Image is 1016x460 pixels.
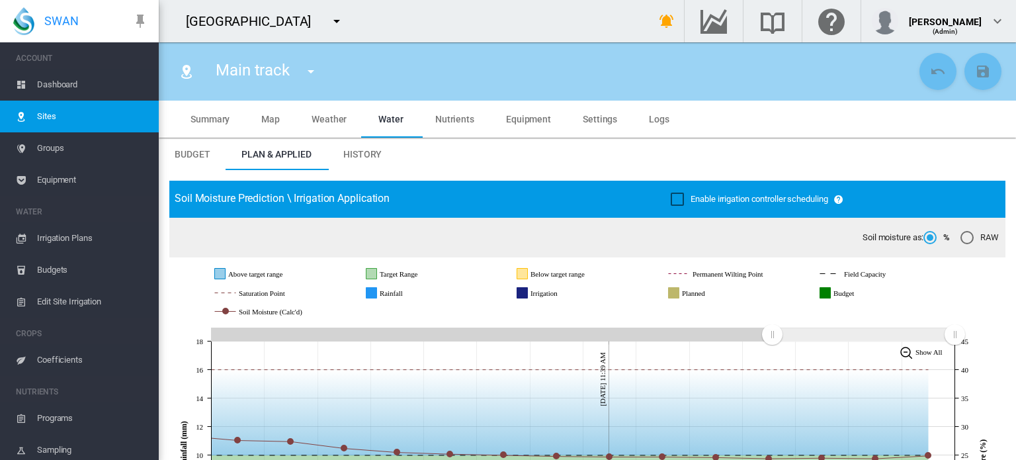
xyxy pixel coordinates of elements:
[975,64,991,79] md-icon: icon-content-save
[517,268,636,281] g: Below target range
[923,232,950,244] md-radio-button: %
[37,69,148,101] span: Dashboard
[961,422,968,430] tspan: 30
[960,232,999,244] md-radio-button: RAW
[16,323,148,344] span: CROPS
[16,381,148,402] span: NUTRIENTS
[241,149,312,160] span: Plan & Applied
[37,344,148,376] span: Coefficients
[713,455,718,460] circle: Soil Moisture (Calc'd) Fri 29 Aug, 2025 24.6
[691,194,827,204] span: Enable irrigation controller scheduling
[659,13,675,29] md-icon: icon-bell-ring
[261,114,280,124] span: Map
[37,101,148,132] span: Sites
[863,232,923,244] span: Soil moisture as:
[378,114,403,124] span: Water
[961,365,968,373] tspan: 40
[37,222,148,254] span: Irrigation Plans
[964,53,1001,90] button: Save Changes
[961,394,968,402] tspan: 35
[132,13,148,29] md-icon: icon-pin
[772,328,954,341] rect: Zoom chart using cursor arrows
[235,437,240,443] circle: Soil Moisture (Calc'd) Wed 20 Aug, 2025 27.6
[37,286,148,318] span: Edit Site Irrigation
[288,439,293,444] circle: Soil Moisture (Calc'd) Thu 21 Aug, 2025 27.4
[872,8,898,34] img: profile.jpg
[919,53,956,90] button: Cancel Changes
[215,306,352,318] g: Soil Moisture (Calc'd)
[366,268,464,281] g: Target Range
[298,58,324,85] button: icon-menu-down
[761,323,784,346] g: Zoom chart using cursor arrows
[303,64,319,79] md-icon: icon-menu-down
[329,13,345,29] md-icon: icon-menu-down
[909,10,982,23] div: [PERSON_NAME]
[501,452,506,457] circle: Soil Moisture (Calc'd) Mon 25 Aug, 2025 25
[186,12,323,30] div: [GEOGRAPHIC_DATA]
[196,394,203,402] tspan: 14
[44,13,79,29] span: SWAN
[671,193,827,206] md-checkbox: Enable irrigation controller scheduling
[583,114,617,124] span: Settings
[37,402,148,434] span: Programs
[196,451,203,459] tspan: 10
[943,323,966,346] g: Zoom chart using cursor arrows
[669,268,816,281] g: Permanent Wilting Point
[506,114,551,124] span: Equipment
[173,58,200,85] button: Click to go to list of Sites
[517,287,601,300] g: Irrigation
[930,64,946,79] md-icon: icon-undo
[215,287,333,300] g: Saturation Point
[37,132,148,164] span: Groups
[659,454,665,459] circle: Soil Moisture (Calc'd) Thu 28 Aug, 2025 24.7
[312,114,347,124] span: Weather
[961,451,968,459] tspan: 25
[341,445,347,451] circle: Soil Moisture (Calc'd) Fri 22 Aug, 2025 26.2
[394,449,400,455] circle: Soil Moisture (Calc'd) Sat 23 Aug, 2025 25.5
[16,201,148,222] span: WATER
[175,192,390,205] span: Soil Moisture Prediction \ Irrigation Application
[323,8,350,34] button: icon-menu-down
[961,337,968,345] tspan: 45
[366,287,443,300] g: Rainfall
[816,13,847,29] md-icon: Click here for help
[16,48,148,69] span: ACCOUNT
[554,453,559,459] circle: Soil Moisture (Calc'd) Tue 26 Aug, 2025 24.8
[215,268,335,281] g: Above target range
[37,164,148,196] span: Equipment
[820,287,896,300] g: Budget
[179,64,194,79] md-icon: icon-map-marker-radius
[216,61,290,79] span: Main track
[654,8,680,34] button: icon-bell-ring
[698,13,730,29] md-icon: Go to the Data Hub
[925,453,931,458] circle: Soil Moisture (Calc'd) Tue 02 Sep, 2025 24.9
[599,352,607,406] tspan: [DATE] 11:39 AM
[196,337,203,345] tspan: 18
[13,7,34,35] img: SWAN-Landscape-Logo-Colour-drop.png
[37,254,148,286] span: Budgets
[607,454,612,459] circle: Soil Moisture (Calc'd) Wed 27 Aug, 2025 24.7
[196,365,203,373] tspan: 16
[649,114,669,124] span: Logs
[175,149,210,160] span: Budget
[757,13,788,29] md-icon: Search the knowledge base
[915,348,943,356] tspan: Show All
[447,451,452,457] circle: Soil Moisture (Calc'd) Sun 24 Aug, 2025 25.2
[933,28,958,35] span: (Admin)
[820,268,931,281] g: Field Capacity
[435,114,474,124] span: Nutrients
[196,422,203,430] tspan: 12
[343,149,382,160] span: History
[190,114,230,124] span: Summary
[669,287,747,300] g: Planned
[990,13,1005,29] md-icon: icon-chevron-down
